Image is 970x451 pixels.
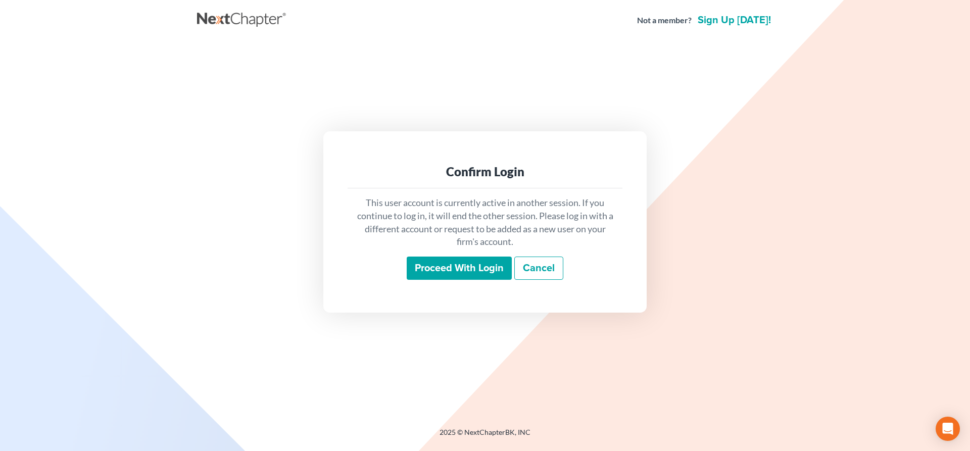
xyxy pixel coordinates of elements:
[197,427,773,445] div: 2025 © NextChapterBK, INC
[637,15,692,26] strong: Not a member?
[936,417,960,441] div: Open Intercom Messenger
[356,164,614,180] div: Confirm Login
[407,257,512,280] input: Proceed with login
[696,15,773,25] a: Sign up [DATE]!
[514,257,563,280] a: Cancel
[356,196,614,248] p: This user account is currently active in another session. If you continue to log in, it will end ...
